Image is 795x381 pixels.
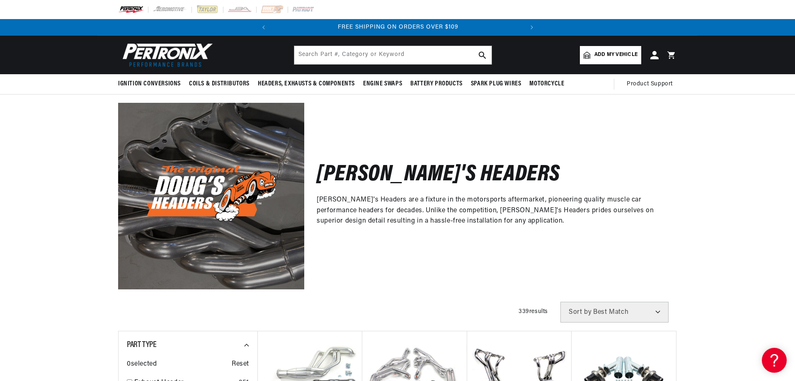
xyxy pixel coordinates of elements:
[471,80,521,88] span: Spark Plug Wires
[406,74,467,94] summary: Battery Products
[359,74,406,94] summary: Engine Swaps
[255,19,272,36] button: Translation missing: en.sections.announcements.previous_announcement
[127,341,156,349] span: Part Type
[580,46,641,64] a: Add my vehicle
[97,19,698,36] slideshow-component: Translation missing: en.sections.announcements.announcement_bar
[118,74,185,94] summary: Ignition Conversions
[529,80,564,88] span: Motorcycle
[363,80,402,88] span: Engine Swaps
[560,302,669,323] select: Sort by
[272,23,524,32] div: 2 of 2
[118,41,213,69] img: Pertronix
[569,309,591,315] span: Sort by
[185,74,254,94] summary: Coils & Distributors
[118,80,181,88] span: Ignition Conversions
[473,46,492,64] button: search button
[294,46,492,64] input: Search Part #, Category or Keyword
[317,165,560,185] h2: [PERSON_NAME]'s Headers
[258,80,355,88] span: Headers, Exhausts & Components
[118,103,304,289] img: Doug's Headers
[594,51,637,59] span: Add my vehicle
[254,74,359,94] summary: Headers, Exhausts & Components
[519,308,548,315] span: 339 results
[232,359,249,370] span: Reset
[127,359,157,370] span: 0 selected
[525,74,568,94] summary: Motorcycle
[467,74,526,94] summary: Spark Plug Wires
[317,195,664,227] p: [PERSON_NAME]'s Headers are a fixture in the motorsports aftermarket, pioneering quality muscle c...
[189,80,250,88] span: Coils & Distributors
[627,80,673,89] span: Product Support
[338,24,458,30] span: FREE SHIPPING ON ORDERS OVER $109
[410,80,463,88] span: Battery Products
[627,74,677,94] summary: Product Support
[524,19,540,36] button: Translation missing: en.sections.announcements.next_announcement
[272,23,524,32] div: Announcement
